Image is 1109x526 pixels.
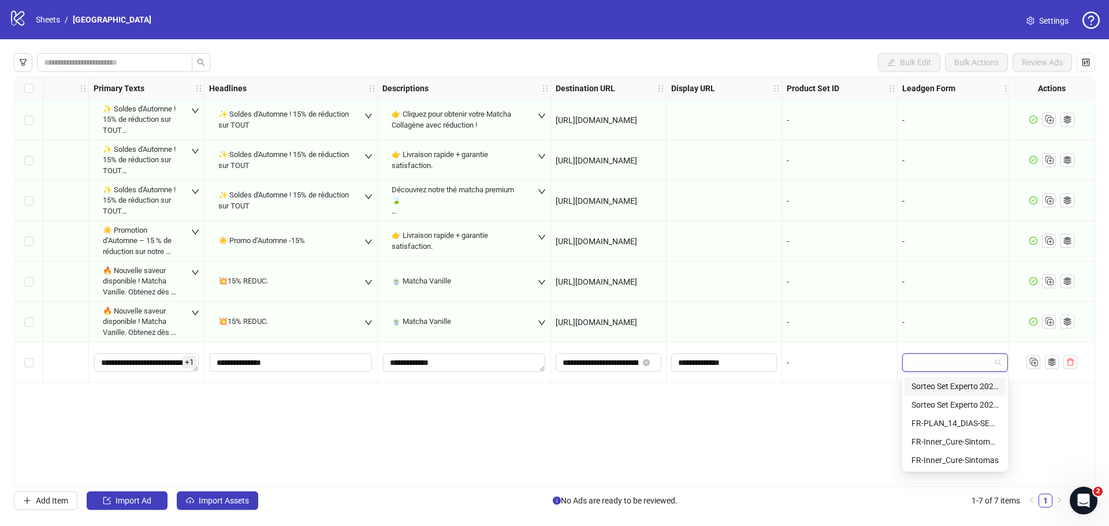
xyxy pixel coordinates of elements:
div: - [902,114,1008,126]
span: + 1 [183,356,196,368]
div: FR-PLAN_14_DIAS-SEPTIEMBRE [911,417,999,430]
button: Review Ads [1013,53,1072,72]
div: - [902,316,1008,329]
div: Select row 2 [14,140,43,181]
div: FR-PLAN_14_DIAS-SEPTIEMBRE [905,414,1006,432]
div: Select row 4 [14,221,43,262]
span: down [191,309,199,317]
li: Previous Page [1025,494,1039,508]
svg: Duplicate [1043,275,1055,286]
strong: Primary Texts [94,82,144,95]
span: holder [549,84,557,92]
span: down [364,238,373,246]
span: search [197,58,205,66]
span: holder [195,84,203,92]
span: check-circle [1029,196,1037,204]
div: Select all rows [14,77,43,100]
div: ✨ Soldes d'Automne ! 15% de réduction sur TOUT Sublimez votre peau avec notre Collagène Matcha ✨🍃... [103,104,176,136]
button: left [1025,494,1039,508]
svg: ad template [1063,318,1071,326]
button: Import Ad [87,491,168,510]
div: - [787,316,892,329]
div: 💥15% REDUC. [218,276,268,286]
svg: Duplicate [1043,154,1055,165]
span: import [103,497,111,505]
span: holder [87,84,95,92]
span: down [364,152,373,161]
div: Sorteo Set Experto 2023 febrero - marzo [911,398,999,411]
button: Add Item [14,491,77,510]
span: holder [368,84,376,92]
div: FR-Inner_Cure-Sintomas [911,454,999,467]
span: holder [780,84,788,92]
strong: Display URL [671,82,715,95]
iframe: Intercom live chat [1070,487,1097,514]
div: ✨ Soldes d'Automne ! 15% de réduction sur TOUT Découvrez notre thé matcha premium 🍃 • 100% nature... [103,185,176,217]
div: ✨ Soldes d'Automne ! 15% de réduction sur TOUT Boostez votre énergie avec notre Matcha Creatine ⚡... [103,144,176,176]
div: ☀️ Promo d’Automne -15% [218,236,305,246]
svg: Duplicate [1028,356,1039,367]
button: Bulk Edit [878,53,940,72]
span: holder [1003,84,1011,92]
span: holder [665,84,673,92]
a: Settings [1017,12,1078,30]
span: down [191,268,199,277]
span: check-circle [1029,318,1037,326]
div: FR-Inner_Cure-Sintomas-2.0 [911,435,999,448]
span: check-circle [1029,115,1037,124]
div: 🍵 Matcha Vanille [392,316,451,327]
div: ☀️ Promotion d’Automne – 15 % de réduction sur notre Matcha Japonais Bio. 🌿 Découvrez la nouvelle... [103,225,176,257]
div: Resize Primary Texts column [201,77,204,99]
span: down [364,278,373,286]
span: check-circle [1029,237,1037,245]
strong: Product Set ID [787,82,839,95]
span: No Ads are ready to be reviewed. [553,494,678,507]
div: - [902,235,1008,248]
div: 💥15% REDUC. [218,316,268,327]
div: Select row 3 [14,181,43,221]
a: [GEOGRAPHIC_DATA] [70,13,154,26]
strong: Actions [1038,82,1066,95]
div: ✨ Soldes d'Automne ! 15% de réduction sur TOUT [218,190,349,211]
span: question-circle [1082,12,1100,29]
svg: ad template [1063,156,1071,164]
button: Bulk Actions [945,53,1008,72]
div: Resize Display URL column [779,77,781,99]
span: info-circle [553,497,561,505]
span: down [538,233,546,241]
div: - [787,235,892,248]
span: [URL][DOMAIN_NAME] [556,237,637,246]
span: holder [657,84,665,92]
div: Sorteo Set Experto 2023 febrero-marzo 2.0 [905,377,1006,396]
div: 🍵 Matcha Vanille [392,276,451,286]
strong: Headlines [209,82,247,95]
a: 1 [1039,494,1052,507]
span: cloud-upload [186,497,194,505]
div: Select row 7 [14,342,43,383]
div: Edit values [209,353,373,372]
li: Next Page [1052,494,1066,508]
div: 👉 Livraison rapide + garantie satisfaction. [392,150,523,170]
span: filter [19,58,27,66]
svg: ad template [1048,358,1056,366]
div: - [787,356,892,369]
span: [URL][DOMAIN_NAME] [556,318,637,327]
span: check-circle [1029,156,1037,164]
strong: Destination URL [556,82,615,95]
span: down [538,188,546,196]
svg: Duplicate [1043,113,1055,125]
div: Select row 6 [14,302,43,342]
span: holder [79,84,87,92]
span: down [191,147,199,155]
span: left [1028,497,1035,503]
div: Sorteo Set Experto 2023 febrero - marzo [905,396,1006,414]
span: [URL][DOMAIN_NAME] [556,115,637,125]
span: 2 [1093,487,1103,496]
div: Resize Assets column [85,77,88,99]
button: close-circle [643,359,650,366]
span: control [1082,58,1090,66]
div: Select row 1 [14,100,43,140]
span: down [364,319,373,327]
svg: Duplicate [1043,315,1055,327]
